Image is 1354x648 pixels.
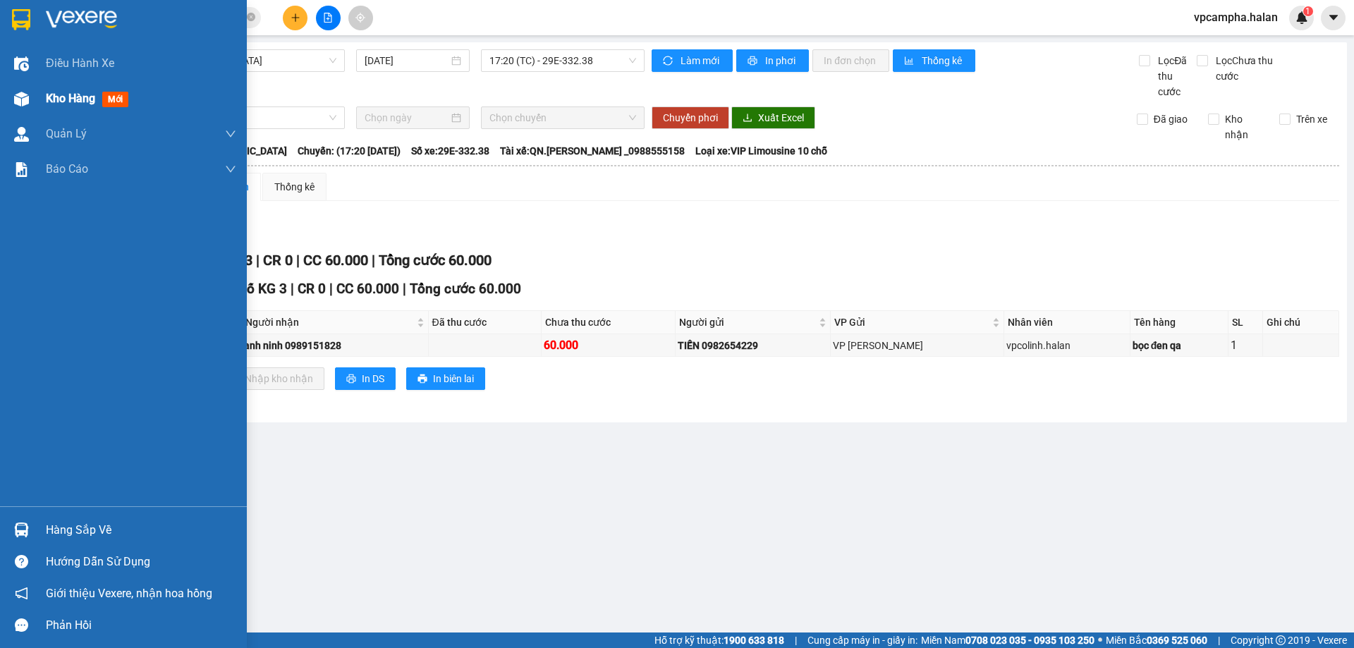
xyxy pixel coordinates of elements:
[298,143,401,159] span: Chuyến: (17:20 [DATE])
[1147,635,1207,646] strong: 0369 525 060
[372,252,375,269] span: |
[652,49,733,72] button: syncLàm mới
[833,338,1001,353] div: VP [PERSON_NAME]
[1218,632,1220,648] span: |
[14,92,29,106] img: warehouse-icon
[542,311,676,334] th: Chưa thu cước
[1130,311,1229,334] th: Tên hàng
[1210,53,1283,84] span: Lọc Chưa thu cước
[1183,8,1289,26] span: vpcampha.halan
[544,336,673,354] div: 60.000
[893,49,975,72] button: bar-chartThống kê
[102,92,128,107] span: mới
[758,110,804,126] span: Xuất Excel
[433,371,474,386] span: In biên lai
[274,179,315,195] div: Thống kê
[807,632,917,648] span: Cung cấp máy in - giấy in:
[748,56,760,67] span: printer
[731,106,815,129] button: downloadXuất Excel
[489,107,636,128] span: Chọn chuyến
[812,49,889,72] button: In đơn chọn
[283,6,307,30] button: plus
[736,49,809,72] button: printerIn phơi
[218,367,324,390] button: downloadNhập kho nhận
[681,53,721,68] span: Làm mới
[417,374,427,385] span: printer
[965,635,1094,646] strong: 0708 023 035 - 0935 103 250
[46,520,236,541] div: Hàng sắp về
[403,281,406,297] span: |
[795,632,797,648] span: |
[348,6,373,30] button: aim
[365,53,449,68] input: 11/10/2025
[1004,311,1130,334] th: Nhân viên
[411,143,489,159] span: Số xe: 29E-332.38
[1148,111,1193,127] span: Đã giao
[46,551,236,573] div: Hướng dẫn sử dụng
[46,160,88,178] span: Báo cáo
[238,281,287,297] span: Số KG 3
[922,53,964,68] span: Thống kê
[921,632,1094,648] span: Miền Nam
[743,113,752,124] span: download
[1263,311,1339,334] th: Ghi chú
[346,374,356,385] span: printer
[679,314,816,330] span: Người gửi
[245,314,413,330] span: Người nhận
[1098,637,1102,643] span: ⚪️
[244,338,425,353] div: anh ninh 0989151828
[652,106,729,129] button: Chuyển phơi
[1152,53,1196,99] span: Lọc Đã thu cước
[263,252,293,269] span: CR 0
[296,252,300,269] span: |
[46,92,95,105] span: Kho hàng
[831,334,1004,357] td: VP Cổ Linh
[46,615,236,636] div: Phản hồi
[14,162,29,177] img: solution-icon
[15,555,28,568] span: question-circle
[663,56,675,67] span: sync
[14,127,29,142] img: warehouse-icon
[1295,11,1308,24] img: icon-new-feature
[379,252,492,269] span: Tổng cước 60.000
[362,371,384,386] span: In DS
[12,9,30,30] img: logo-vxr
[1321,6,1346,30] button: caret-down
[1219,111,1269,142] span: Kho nhận
[225,164,236,175] span: down
[46,54,114,72] span: Điều hành xe
[46,125,87,142] span: Quản Lý
[247,13,255,21] span: close-circle
[1305,6,1310,16] span: 1
[654,632,784,648] span: Hỗ trợ kỹ thuật:
[316,6,341,30] button: file-add
[15,587,28,600] span: notification
[323,13,333,23] span: file-add
[365,110,449,126] input: Chọn ngày
[429,311,542,334] th: Đã thu cước
[335,367,396,390] button: printerIn DS
[500,143,685,159] span: Tài xế: QN.[PERSON_NAME] _0988555158
[724,635,784,646] strong: 1900 633 818
[1291,111,1333,127] span: Trên xe
[410,281,521,297] span: Tổng cước 60.000
[247,11,255,25] span: close-circle
[406,367,485,390] button: printerIn biên lai
[1006,338,1128,353] div: vpcolinh.halan
[489,50,636,71] span: 17:20 (TC) - 29E-332.38
[1106,632,1207,648] span: Miền Bắc
[678,338,828,353] div: TIẾN 0982654229
[1327,11,1340,24] span: caret-down
[14,56,29,71] img: warehouse-icon
[1276,635,1286,645] span: copyright
[46,585,212,602] span: Giới thiệu Vexere, nhận hoa hồng
[14,522,29,537] img: warehouse-icon
[336,281,399,297] span: CC 60.000
[765,53,798,68] span: In phơi
[329,281,333,297] span: |
[1228,311,1263,334] th: SL
[291,281,294,297] span: |
[834,314,989,330] span: VP Gửi
[298,281,326,297] span: CR 0
[1133,338,1226,353] div: bọc đen qa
